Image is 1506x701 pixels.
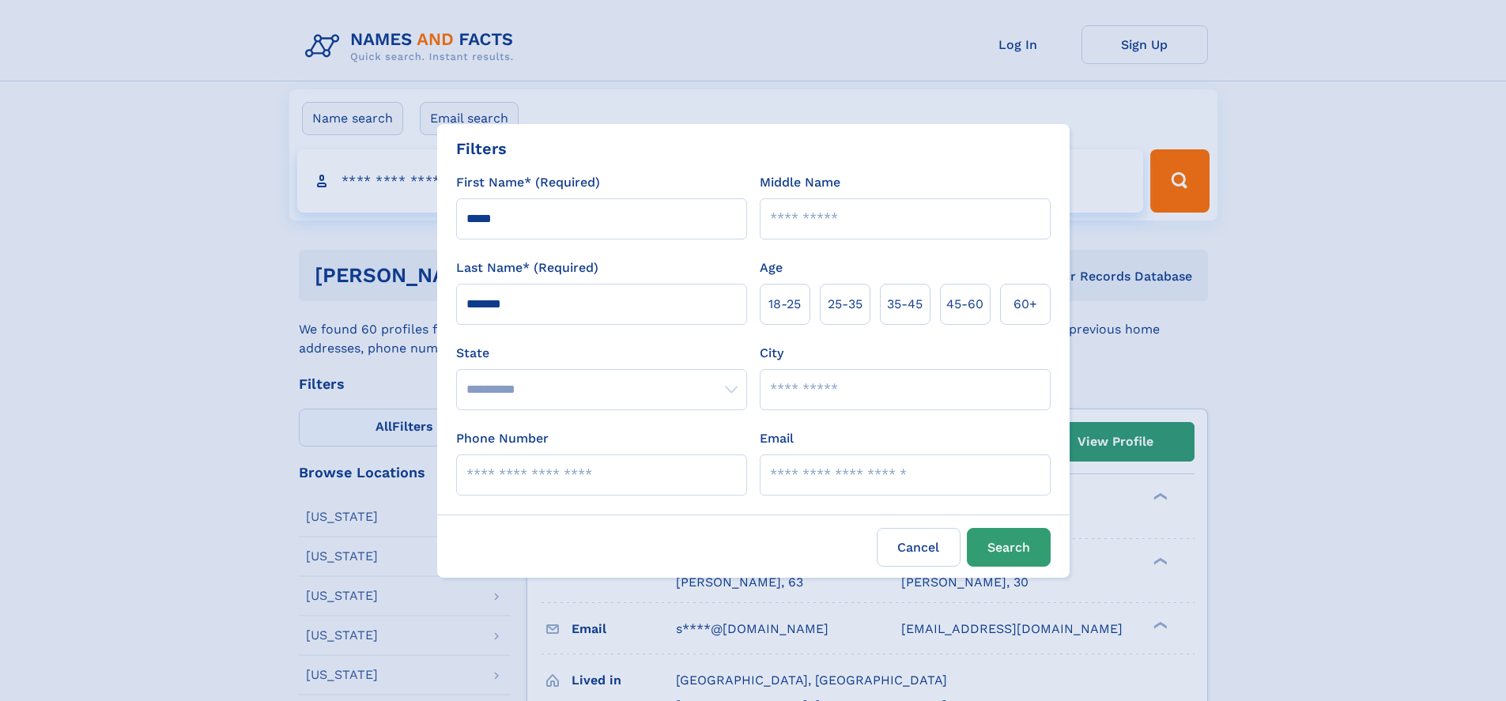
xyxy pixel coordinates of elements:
[456,173,600,192] label: First Name* (Required)
[456,429,549,448] label: Phone Number
[946,295,983,314] span: 45‑60
[1013,295,1037,314] span: 60+
[456,137,507,160] div: Filters
[887,295,923,314] span: 35‑45
[877,528,961,567] label: Cancel
[760,173,840,192] label: Middle Name
[760,258,783,277] label: Age
[456,344,747,363] label: State
[768,295,801,314] span: 18‑25
[967,528,1051,567] button: Search
[828,295,862,314] span: 25‑35
[760,344,783,363] label: City
[760,429,794,448] label: Email
[456,258,598,277] label: Last Name* (Required)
